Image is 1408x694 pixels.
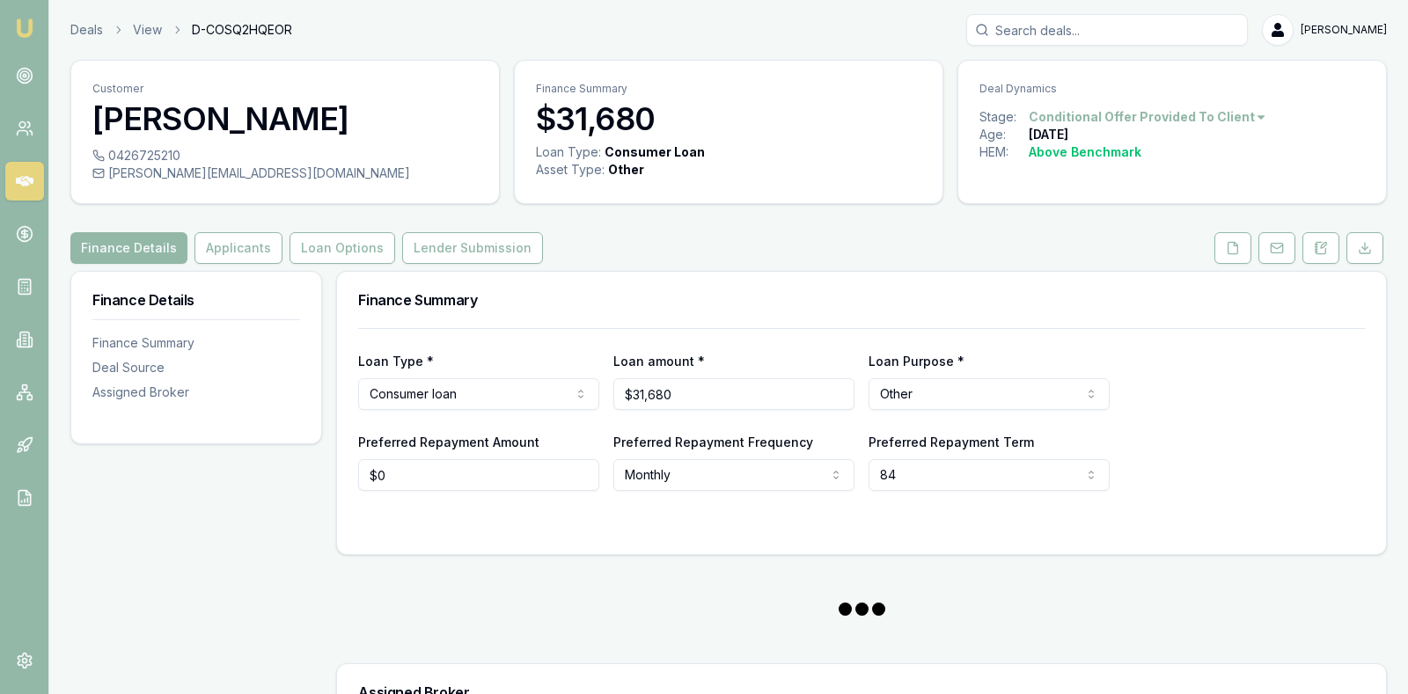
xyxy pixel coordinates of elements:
[979,143,1029,161] div: HEM:
[133,21,162,39] a: View
[402,232,543,264] button: Lender Submission
[70,232,191,264] a: Finance Details
[358,354,434,369] label: Loan Type *
[979,108,1029,126] div: Stage:
[92,334,300,352] div: Finance Summary
[1029,126,1068,143] div: [DATE]
[608,161,644,179] div: Other
[979,82,1365,96] p: Deal Dynamics
[613,354,705,369] label: Loan amount *
[358,435,539,449] label: Preferred Repayment Amount
[194,232,282,264] button: Applicants
[192,21,292,39] span: D-COSQ2HQEOR
[613,435,813,449] label: Preferred Repayment Frequency
[92,384,300,401] div: Assigned Broker
[14,18,35,39] img: emu-icon-u.png
[191,232,286,264] a: Applicants
[92,293,300,307] h3: Finance Details
[536,161,605,179] div: Asset Type :
[869,354,964,369] label: Loan Purpose *
[92,101,478,136] h3: [PERSON_NAME]
[92,147,478,164] div: 0426725210
[536,143,601,161] div: Loan Type:
[92,164,478,182] div: [PERSON_NAME][EMAIL_ADDRESS][DOMAIN_NAME]
[92,82,478,96] p: Customer
[536,82,921,96] p: Finance Summary
[1301,23,1387,37] span: [PERSON_NAME]
[358,459,599,491] input: $
[399,232,546,264] a: Lender Submission
[605,143,705,161] div: Consumer Loan
[358,293,1365,307] h3: Finance Summary
[869,435,1034,449] label: Preferred Repayment Term
[979,126,1029,143] div: Age:
[70,21,103,39] a: Deals
[286,232,399,264] a: Loan Options
[70,232,187,264] button: Finance Details
[536,101,921,136] h3: $31,680
[70,21,292,39] nav: breadcrumb
[290,232,395,264] button: Loan Options
[1029,108,1267,126] button: Conditional Offer Provided To Client
[613,378,854,410] input: $
[92,359,300,376] div: Deal Source
[966,14,1248,46] input: Search deals
[1029,143,1141,161] div: Above Benchmark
